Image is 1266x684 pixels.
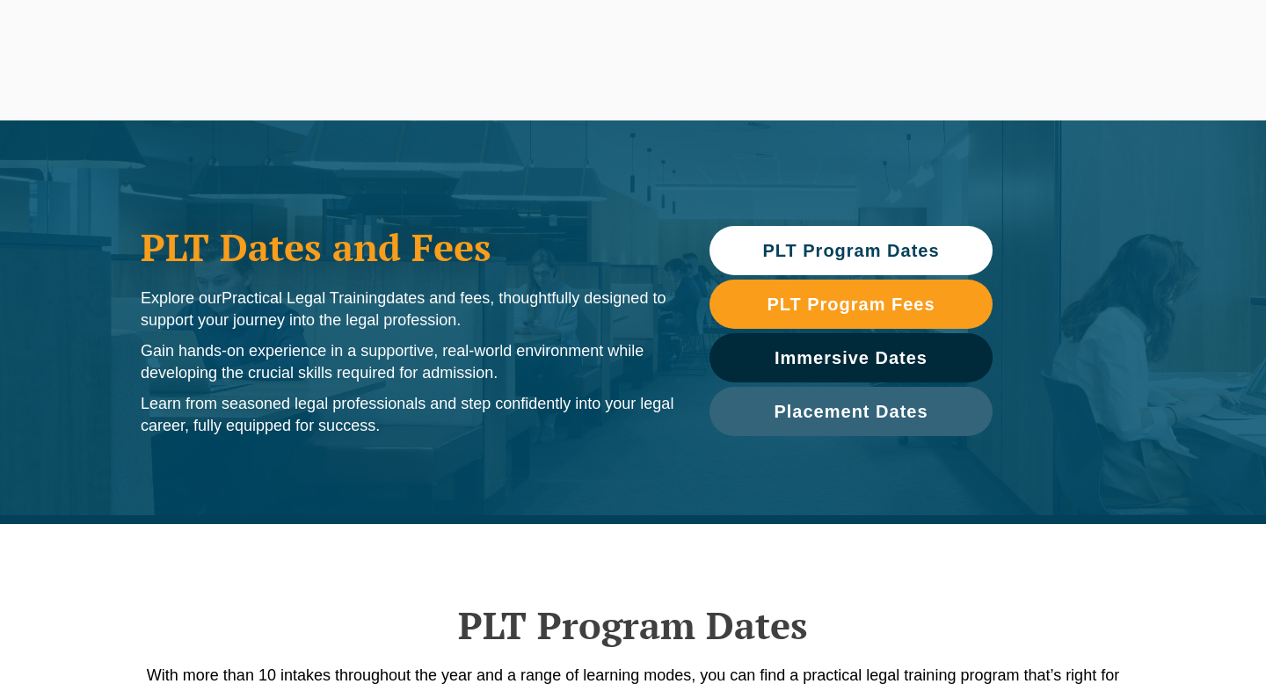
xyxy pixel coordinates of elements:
a: Immersive Dates [709,333,993,382]
span: PLT Program Dates [762,242,939,259]
span: Practical Legal Training [222,289,386,307]
span: Placement Dates [774,403,928,420]
span: Immersive Dates [775,349,928,367]
a: Placement Dates [709,387,993,436]
h2: PLT Program Dates [132,603,1134,647]
p: Explore our dates and fees, thoughtfully designed to support your journey into the legal profession. [141,287,674,331]
a: PLT Program Dates [709,226,993,275]
h1: PLT Dates and Fees [141,225,674,269]
span: PLT Program Fees [767,295,935,313]
p: Learn from seasoned legal professionals and step confidently into your legal career, fully equipp... [141,393,674,437]
a: PLT Program Fees [709,280,993,329]
p: Gain hands-on experience in a supportive, real-world environment while developing the crucial ski... [141,340,674,384]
